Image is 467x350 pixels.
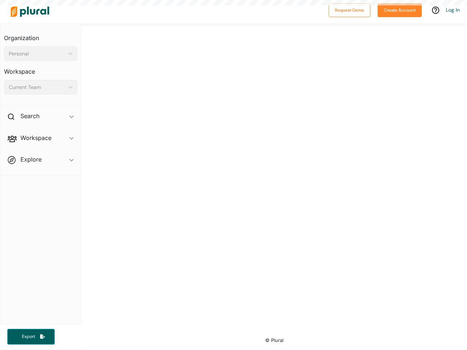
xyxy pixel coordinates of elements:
div: Personal [9,50,65,58]
a: Log In [446,7,460,13]
a: Request Demo [329,6,370,13]
h3: Organization [4,27,77,43]
span: Export [17,334,40,340]
button: Request Demo [329,3,370,17]
h3: Workspace [4,61,77,77]
h2: Search [20,112,39,120]
button: Create Account [378,3,422,17]
a: Create Account [378,6,422,13]
button: Export [7,329,55,345]
small: © Plural [265,338,283,343]
div: Current Team [9,83,65,91]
